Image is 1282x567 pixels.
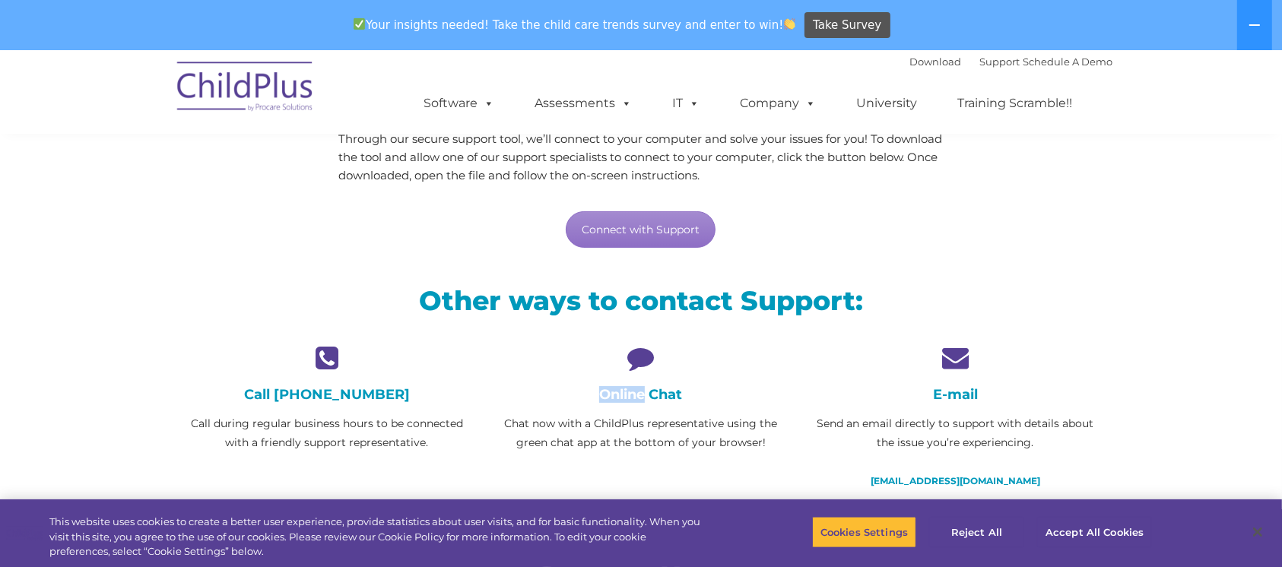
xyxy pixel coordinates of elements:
button: Close [1241,515,1274,549]
a: Software [408,88,509,119]
div: This website uses cookies to create a better user experience, provide statistics about user visit... [49,515,705,559]
img: ✅ [354,18,365,30]
h4: Online Chat [495,386,786,403]
a: Training Scramble!! [942,88,1087,119]
h4: E-mail [810,386,1101,403]
a: Schedule A Demo [1023,55,1112,68]
p: Through our secure support tool, we’ll connect to your computer and solve your issues for you! To... [338,130,944,185]
h4: Call [PHONE_NUMBER] [181,386,472,403]
span: Your insights needed! Take the child care trends survey and enter to win! [347,10,802,40]
a: IT [657,88,715,119]
a: Take Survey [804,12,890,39]
img: ChildPlus by Procare Solutions [170,51,322,127]
button: Reject All [929,516,1024,548]
button: Accept All Cookies [1037,516,1152,548]
a: Company [725,88,831,119]
button: Cookies Settings [812,516,916,548]
p: Chat now with a ChildPlus representative using the green chat app at the bottom of your browser! [495,414,786,452]
a: University [841,88,932,119]
p: Call during regular business hours to be connected with a friendly support representative. [181,414,472,452]
span: Take Survey [813,12,881,39]
a: Assessments [519,88,647,119]
a: Connect with Support [566,211,716,248]
a: [EMAIL_ADDRESS][DOMAIN_NAME] [871,475,1040,486]
p: Send an email directly to support with details about the issue you’re experiencing. [810,414,1101,452]
img: 👏 [784,18,795,30]
font: | [909,55,1112,68]
a: Download [909,55,961,68]
a: Support [979,55,1020,68]
h2: Other ways to contact Support: [181,283,1101,318]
